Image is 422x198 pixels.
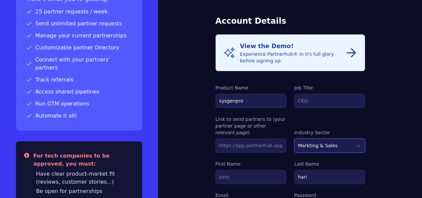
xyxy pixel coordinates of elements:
p: Customizable partner Directory [27,44,131,52]
span: View the Demo! [240,42,294,49]
li: Be open for partnerships [36,187,134,195]
p: Manage your current partnerships [27,32,131,40]
label: First Name [216,161,286,167]
h3: Account Details [216,16,365,26]
p: Connect with your partners' partners [27,56,131,72]
div: Experience Partnerhub® in it's full glory before signing up [240,41,346,64]
label: Industry Sector [294,129,365,136]
span: For tech companies to be approved, you must: [33,153,109,167]
input: Partnerhub® [216,94,286,108]
input: Doe [294,170,365,184]
input: CEO [294,94,365,108]
p: Run GTM operations [27,100,131,108]
p: 25 partner requests / week. [27,8,131,16]
p: Access shared pipelines [27,88,131,96]
li: Have clear product-market fit (reviews, customer stories...) [36,170,134,186]
label: Last Name [294,161,365,167]
label: Link to send partners to (your partner page or other relevant page) [216,116,286,136]
label: Product Name [216,84,286,91]
p: Send unlimited partner requests [27,20,131,28]
p: Track referrals [27,76,131,84]
input: https://app.partnerhub.app/ [216,139,286,153]
label: Job Title [294,84,365,91]
p: Automate it all! [27,112,131,120]
input: John [216,170,286,184]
